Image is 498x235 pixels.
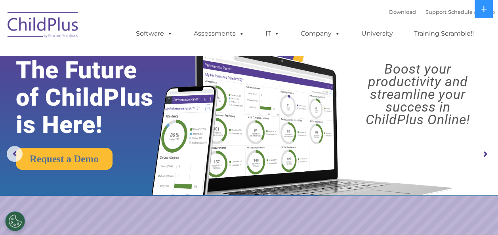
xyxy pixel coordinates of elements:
[406,26,482,42] a: Training Scramble!!
[425,9,446,15] a: Support
[389,9,416,15] a: Download
[128,26,181,42] a: Software
[293,26,348,42] a: Company
[344,63,492,126] rs-layer: Boost your productivity and streamline your success in ChildPlus Online!
[110,52,134,58] span: Last name
[110,85,144,91] span: Phone number
[258,26,288,42] a: IT
[5,211,25,231] button: Cookies Settings
[16,57,175,138] rs-layer: The Future of ChildPlus is Here!
[4,6,83,46] img: ChildPlus by Procare Solutions
[389,9,495,15] font: |
[186,26,252,42] a: Assessments
[16,148,113,170] a: Request a Demo
[353,26,401,42] a: University
[448,9,495,15] a: Schedule A Demo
